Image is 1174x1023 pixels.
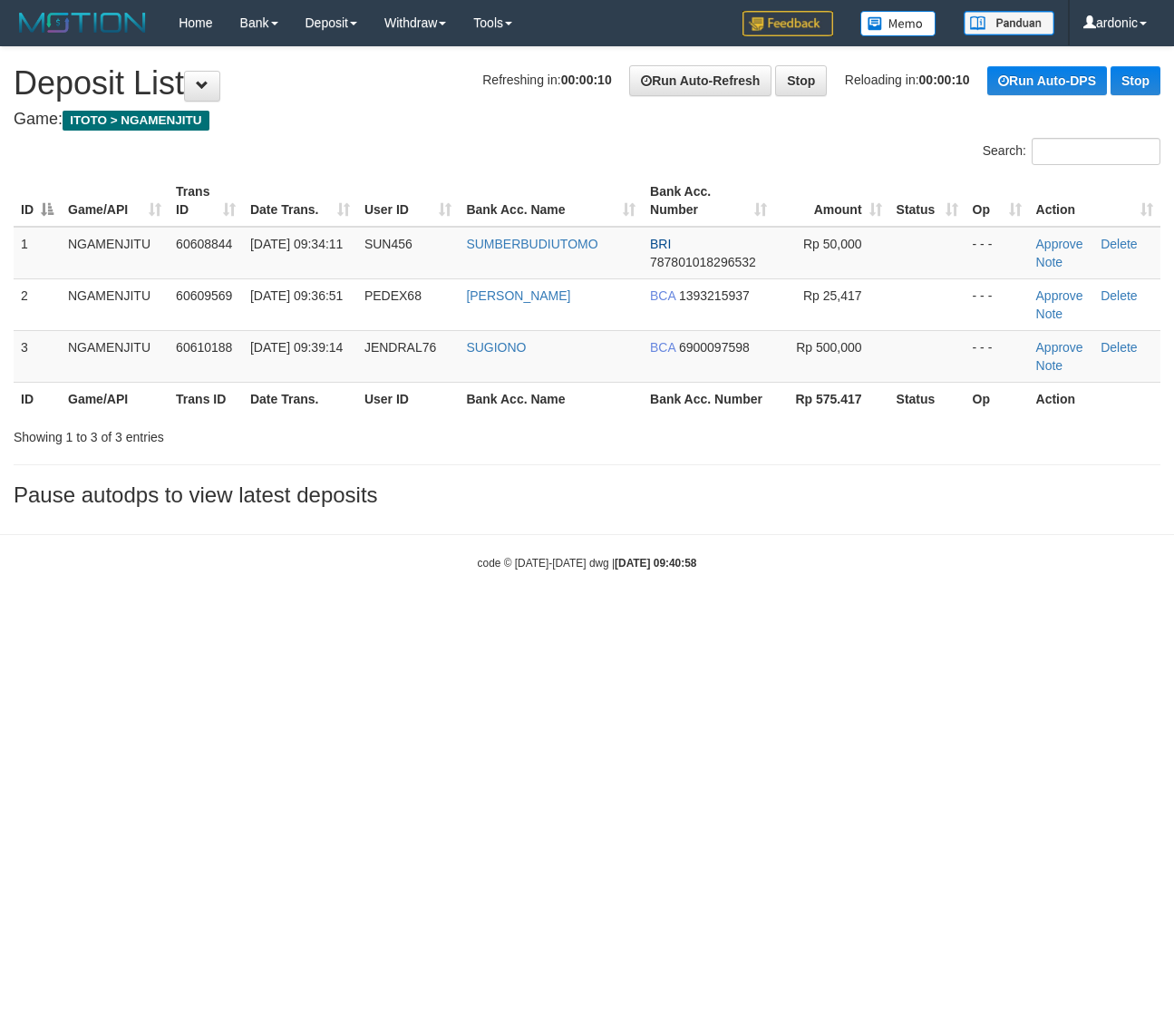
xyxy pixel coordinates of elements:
[629,65,771,96] a: Run Auto-Refresh
[650,255,756,269] span: Copy 787801018296532 to clipboard
[14,330,61,382] td: 3
[650,237,671,251] span: BRI
[364,288,422,303] span: PEDEX68
[243,382,357,415] th: Date Trans.
[14,421,476,446] div: Showing 1 to 3 of 3 entries
[803,237,862,251] span: Rp 50,000
[774,175,889,227] th: Amount: activate to sort column ascending
[889,382,965,415] th: Status
[860,11,936,36] img: Button%20Memo.svg
[919,73,970,87] strong: 00:00:10
[357,175,459,227] th: User ID: activate to sort column ascending
[965,382,1029,415] th: Op
[482,73,611,87] span: Refreshing in:
[803,288,862,303] span: Rp 25,417
[466,237,597,251] a: SUMBERBUDIUTOMO
[364,340,436,355] span: JENDRAL76
[965,330,1029,382] td: - - -
[964,11,1054,35] img: panduan.png
[14,278,61,330] td: 2
[250,237,343,251] span: [DATE] 09:34:11
[1101,340,1137,355] a: Delete
[742,11,833,36] img: Feedback.jpg
[650,340,675,355] span: BCA
[14,227,61,279] td: 1
[1036,307,1063,321] a: Note
[364,237,412,251] span: SUN456
[250,340,343,355] span: [DATE] 09:39:14
[987,66,1107,95] a: Run Auto-DPS
[169,382,243,415] th: Trans ID
[357,382,459,415] th: User ID
[615,557,696,570] strong: [DATE] 09:40:58
[14,65,1160,102] h1: Deposit List
[466,288,570,303] a: [PERSON_NAME]
[965,278,1029,330] td: - - -
[679,288,750,303] span: Copy 1393215937 to clipboard
[965,175,1029,227] th: Op: activate to sort column ascending
[796,340,861,355] span: Rp 500,000
[459,175,643,227] th: Bank Acc. Name: activate to sort column ascending
[478,557,697,570] small: code © [DATE]-[DATE] dwg |
[14,9,151,36] img: MOTION_logo.png
[14,382,61,415] th: ID
[466,340,526,355] a: SUGIONO
[1036,255,1063,269] a: Note
[459,382,643,415] th: Bank Acc. Name
[1029,382,1160,415] th: Action
[643,382,774,415] th: Bank Acc. Number
[1036,288,1083,303] a: Approve
[1111,66,1160,95] a: Stop
[1032,138,1160,165] input: Search:
[775,65,827,96] a: Stop
[250,288,343,303] span: [DATE] 09:36:51
[650,288,675,303] span: BCA
[14,111,1160,129] h4: Game:
[1101,288,1137,303] a: Delete
[61,278,169,330] td: NGAMENJITU
[61,330,169,382] td: NGAMENJITU
[965,227,1029,279] td: - - -
[1036,340,1083,355] a: Approve
[643,175,774,227] th: Bank Acc. Number: activate to sort column ascending
[561,73,612,87] strong: 00:00:10
[63,111,209,131] span: ITOTO > NGAMENJITU
[1036,358,1063,373] a: Note
[176,340,232,355] span: 60610188
[14,483,1160,507] h3: Pause autodps to view latest deposits
[1036,237,1083,251] a: Approve
[1029,175,1160,227] th: Action: activate to sort column ascending
[243,175,357,227] th: Date Trans.: activate to sort column ascending
[1101,237,1137,251] a: Delete
[176,237,232,251] span: 60608844
[774,382,889,415] th: Rp 575.417
[61,382,169,415] th: Game/API
[169,175,243,227] th: Trans ID: activate to sort column ascending
[61,227,169,279] td: NGAMENJITU
[889,175,965,227] th: Status: activate to sort column ascending
[983,138,1160,165] label: Search:
[845,73,970,87] span: Reloading in:
[61,175,169,227] th: Game/API: activate to sort column ascending
[679,340,750,355] span: Copy 6900097598 to clipboard
[14,175,61,227] th: ID: activate to sort column descending
[176,288,232,303] span: 60609569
